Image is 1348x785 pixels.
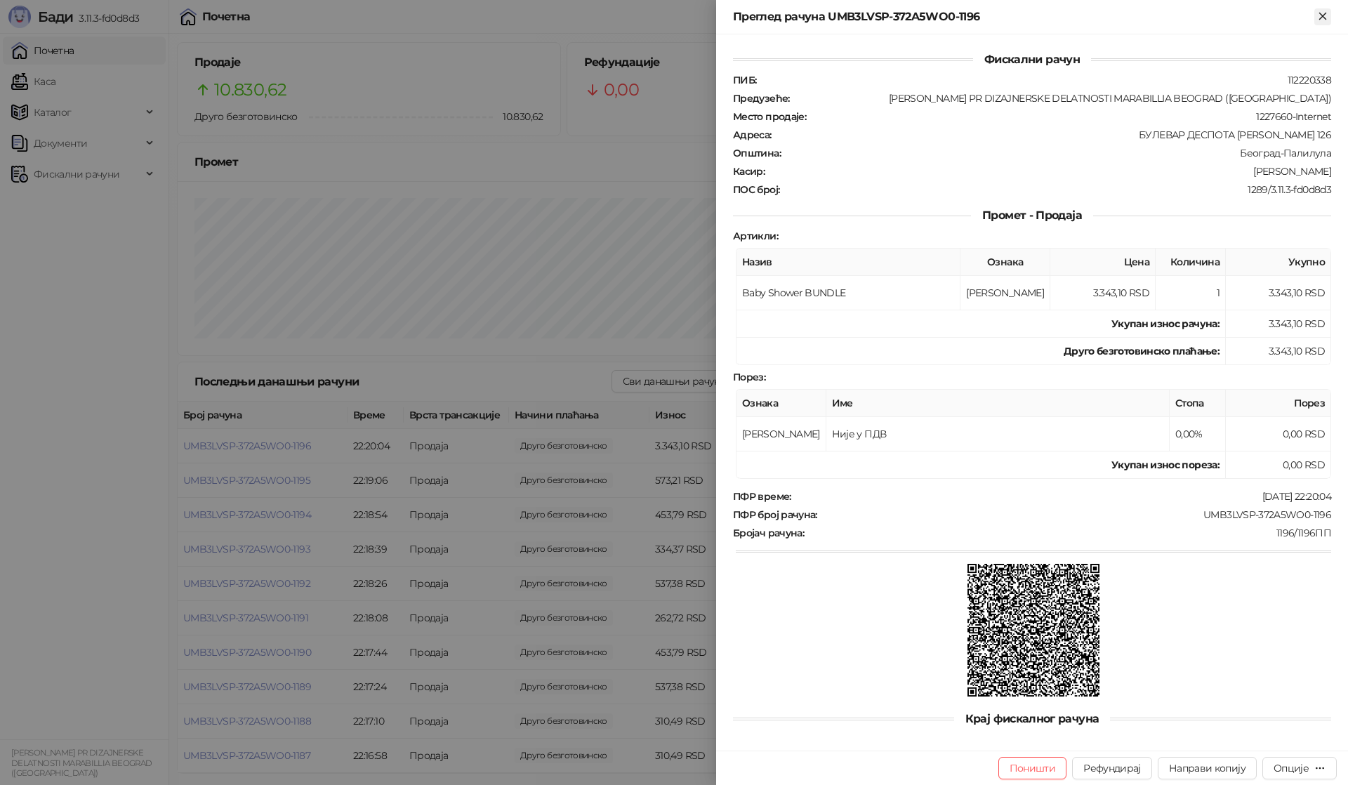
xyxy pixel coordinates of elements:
span: Направи копију [1169,762,1245,774]
td: 1 [1156,276,1226,310]
div: UMB3LVSP-372A5WO0-1196 [819,508,1333,521]
span: Фискални рачун [973,53,1091,66]
div: 1196/1196ПП [805,527,1333,539]
strong: ПИБ : [733,74,756,86]
td: 3.343,10 RSD [1226,338,1331,365]
div: БУЛЕВАР ДЕСПОТА [PERSON_NAME] 126 [773,128,1333,141]
td: 3.343,10 RSD [1050,276,1156,310]
strong: Касир : [733,165,765,178]
div: 1289/3.11.3-fd0d8d3 [781,183,1333,196]
td: 0,00 RSD [1226,451,1331,479]
strong: ПФР време : [733,490,791,503]
button: Поништи [998,757,1067,779]
strong: Друго безготовинско плаћање : [1064,345,1220,357]
div: [DATE] 22:20:04 [793,490,1333,503]
strong: Адреса : [733,128,772,141]
th: Цена [1050,249,1156,276]
th: Укупно [1226,249,1331,276]
td: Baby Shower BUNDLE [736,276,960,310]
strong: Општина : [733,147,781,159]
strong: ПОС број : [733,183,779,196]
div: Опције [1274,762,1309,774]
th: Име [826,390,1170,417]
strong: Укупан износ рачуна : [1111,317,1220,330]
div: [PERSON_NAME] PR DIZAJNERSKE DELATNOSTI MARABILLIA BEOGRAD ([GEOGRAPHIC_DATA]) [791,92,1333,105]
img: QR код [967,564,1100,697]
th: Порез [1226,390,1331,417]
th: Ознака [736,390,826,417]
td: [PERSON_NAME] [960,276,1050,310]
span: Крај фискалног рачуна [954,712,1111,725]
td: 0,00% [1170,417,1226,451]
div: Преглед рачуна UMB3LVSP-372A5WO0-1196 [733,8,1314,25]
div: [PERSON_NAME] [766,165,1333,178]
td: 3.343,10 RSD [1226,310,1331,338]
strong: Укупан износ пореза: [1111,459,1220,471]
th: Ознака [960,249,1050,276]
th: Назив [736,249,960,276]
td: 3.343,10 RSD [1226,276,1331,310]
div: 1227660-Internet [807,110,1333,123]
strong: Артикли : [733,230,778,242]
div: 112220338 [758,74,1333,86]
button: Close [1314,8,1331,25]
strong: Предузеће : [733,92,790,105]
th: Количина [1156,249,1226,276]
td: [PERSON_NAME] [736,417,826,451]
td: Није у ПДВ [826,417,1170,451]
strong: Бројач рачуна : [733,527,804,539]
span: Промет - Продаја [971,209,1093,222]
td: 0,00 RSD [1226,417,1331,451]
strong: Место продаје : [733,110,806,123]
th: Стопа [1170,390,1226,417]
button: Опције [1262,757,1337,779]
div: Београд-Палилула [782,147,1333,159]
strong: Порез : [733,371,765,383]
button: Рефундирај [1072,757,1152,779]
button: Направи копију [1158,757,1257,779]
strong: ПФР број рачуна : [733,508,817,521]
